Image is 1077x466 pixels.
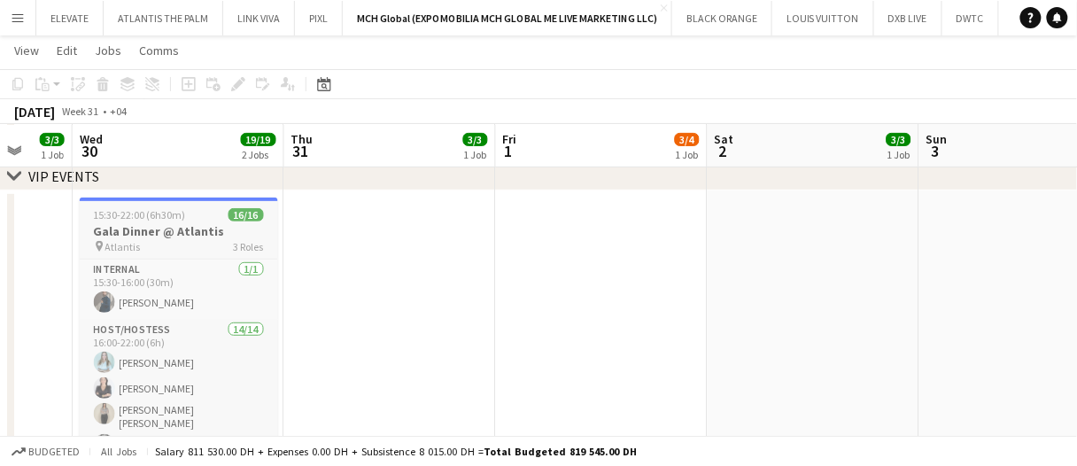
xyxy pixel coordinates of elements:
div: +04 [110,105,127,118]
button: ELEVATE [36,1,104,35]
span: Sun [926,131,948,147]
span: 19/19 [241,133,276,146]
span: Total Budgeted 819 545.00 DH [484,445,637,458]
span: Jobs [95,43,121,58]
button: PIXL [295,1,343,35]
app-job-card: 15:30-22:00 (6h30m)16/16Gala Dinner @ Atlantis Atlantis3 RolesInternal1/115:30-16:00 (30m)[PERSON... [80,198,278,460]
span: Fri [503,131,517,147]
div: Salary 811 530.00 DH + Expenses 0.00 DH + Subsistence 8 015.00 DH = [155,445,637,458]
button: ATLANTIS THE PALM [104,1,223,35]
a: Edit [50,39,84,62]
span: Edit [57,43,77,58]
h3: Gala Dinner @ Atlantis [80,223,278,239]
span: 30 [77,141,103,161]
a: Jobs [88,39,128,62]
div: 1 Job [464,148,487,161]
span: 1 [500,141,517,161]
button: DWTC [942,1,999,35]
div: 1 Job [887,148,910,161]
div: [DATE] [14,103,55,120]
span: View [14,43,39,58]
span: 3/3 [40,133,65,146]
button: DXB LIVE [874,1,942,35]
span: Thu [291,131,314,147]
span: 3/3 [463,133,488,146]
span: 3 Roles [234,240,264,253]
span: 3 [924,141,948,161]
span: 2 [712,141,734,161]
span: Comms [139,43,179,58]
span: All jobs [97,445,140,458]
button: MCH Global (EXPOMOBILIA MCH GLOBAL ME LIVE MARKETING LLC) [343,1,672,35]
span: 3/3 [887,133,911,146]
div: 1 Job [41,148,64,161]
button: Budgeted [9,442,82,462]
span: 16/16 [229,208,264,221]
span: Atlantis [105,240,141,253]
span: 15:30-22:00 (6h30m) [94,208,186,221]
a: View [7,39,46,62]
span: Sat [715,131,734,147]
button: BLACK ORANGE [672,1,772,35]
span: 3/4 [675,133,700,146]
div: VIP EVENTS [28,167,99,185]
a: Comms [132,39,186,62]
span: Wed [80,131,103,147]
span: Week 31 [58,105,103,118]
div: 1 Job [676,148,699,161]
div: 2 Jobs [242,148,275,161]
button: LINK VIVA [223,1,295,35]
button: LOUIS VUITTON [772,1,874,35]
span: 31 [289,141,314,161]
span: Budgeted [28,446,80,458]
app-card-role: Internal1/115:30-16:00 (30m)[PERSON_NAME] [80,260,278,320]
